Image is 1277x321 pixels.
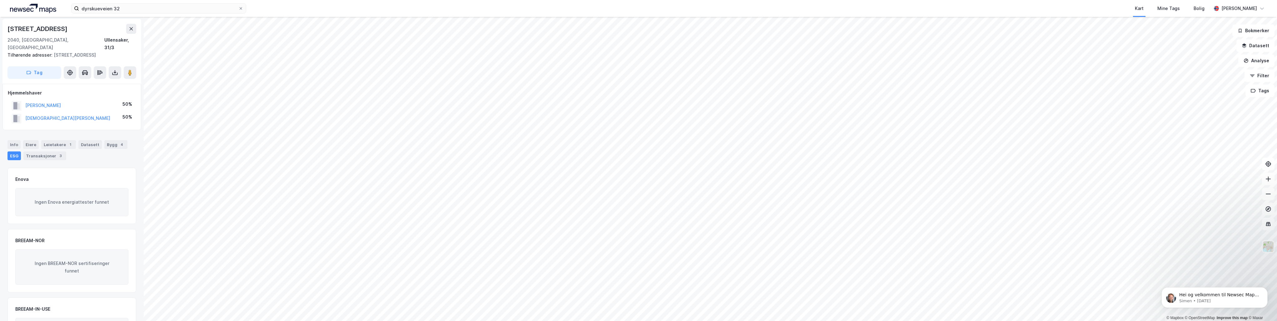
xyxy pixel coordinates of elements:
[15,176,29,183] div: Enova
[41,140,76,149] div: Leietakere
[7,66,61,79] button: Tag
[1238,54,1275,67] button: Analyse
[15,305,50,313] div: BREEAM-IN-USE
[1185,316,1215,320] a: OpenStreetMap
[1245,69,1275,82] button: Filter
[8,89,136,97] div: Hjemmelshaver
[15,237,45,244] div: BREEAM-NOR
[1262,241,1274,252] img: Z
[23,140,39,149] div: Eiere
[119,141,125,148] div: 4
[1157,5,1180,12] div: Mine Tags
[7,24,69,34] div: [STREET_ADDRESS]
[122,113,132,121] div: 50%
[15,249,128,285] div: Ingen BREEAM-NOR sertifiseringer funnet
[1194,5,1205,12] div: Bolig
[1217,316,1248,320] a: Improve this map
[10,4,56,13] img: logo.a4113a55bc3d86da70a041830d287a7e.svg
[7,51,131,59] div: [STREET_ADDRESS]
[67,141,73,148] div: 1
[7,36,104,51] div: 2040, [GEOGRAPHIC_DATA], [GEOGRAPHIC_DATA]
[7,140,21,149] div: Info
[15,188,128,216] div: Ingen Enova energiattester funnet
[1236,39,1275,52] button: Datasett
[1232,24,1275,37] button: Bokmerker
[122,100,132,108] div: 50%
[57,153,64,159] div: 3
[23,151,66,160] div: Transaksjoner
[1221,5,1257,12] div: [PERSON_NAME]
[104,36,136,51] div: Ullensaker, 31/3
[7,151,21,160] div: ESG
[1166,316,1184,320] a: Mapbox
[1135,5,1144,12] div: Kart
[7,52,54,58] span: Tilhørende adresser:
[79,4,238,13] input: Søk på adresse, matrikkel, gårdeiere, leietakere eller personer
[1245,84,1275,97] button: Tags
[1152,274,1277,318] iframe: Intercom notifications message
[78,140,102,149] div: Datasett
[104,140,127,149] div: Bygg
